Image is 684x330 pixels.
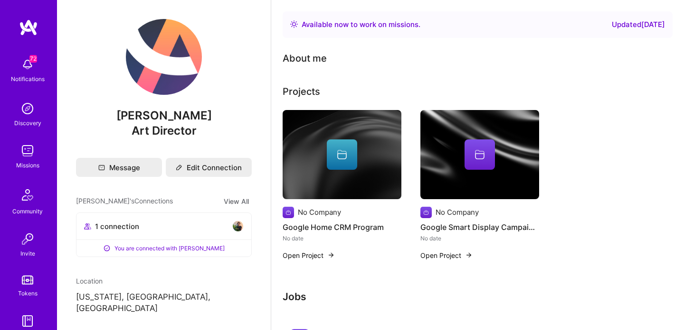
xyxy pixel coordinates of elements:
div: No Company [298,207,341,217]
img: teamwork [18,141,37,160]
div: Discovery [14,118,41,128]
span: Art Director [132,124,197,137]
button: Open Project [420,250,473,260]
img: arrow-right [327,251,335,259]
button: 1 connectionavatarYou are connected with [PERSON_NAME] [76,212,252,257]
button: Message [76,158,162,177]
img: arrow-right [465,251,473,259]
h4: Google Home CRM Program [283,221,401,233]
div: Community [12,206,43,216]
div: No Company [436,207,479,217]
img: Invite [18,229,37,248]
p: [US_STATE], [GEOGRAPHIC_DATA], [GEOGRAPHIC_DATA] [76,292,252,314]
img: Availability [290,20,298,28]
i: icon ConnectedPositive [103,245,111,252]
img: logo [19,19,38,36]
span: You are connected with [PERSON_NAME] [114,243,225,253]
h3: Jobs [283,291,653,302]
div: No date [283,233,401,243]
img: cover [420,110,539,199]
span: 1 connection [95,221,139,231]
button: View All [221,196,252,207]
div: Projects [283,84,320,99]
img: bell [18,55,37,74]
div: Available now to work on missions . [302,19,420,30]
h4: Google Smart Display Campaigns [420,221,539,233]
img: discovery [18,99,37,118]
div: No date [420,233,539,243]
div: Invite [20,248,35,258]
div: Missions [16,160,39,170]
i: icon Edit [176,164,182,171]
span: [PERSON_NAME] [76,109,252,123]
div: Updated [DATE] [612,19,665,30]
img: Company logo [283,207,294,218]
img: avatar [232,220,244,232]
img: cover [283,110,401,199]
div: About me [283,51,327,65]
img: User Avatar [126,19,202,95]
img: Company logo [420,207,432,218]
img: tokens [22,275,33,284]
div: Tokens [18,288,38,298]
div: Location [76,276,252,286]
span: [PERSON_NAME]'s Connections [76,196,173,207]
i: icon Mail [98,164,105,171]
div: Notifications [11,74,45,84]
button: Edit Connection [166,158,252,177]
i: icon Collaborator [84,223,91,230]
span: 72 [29,55,37,63]
img: Community [16,183,39,206]
button: Open Project [283,250,335,260]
